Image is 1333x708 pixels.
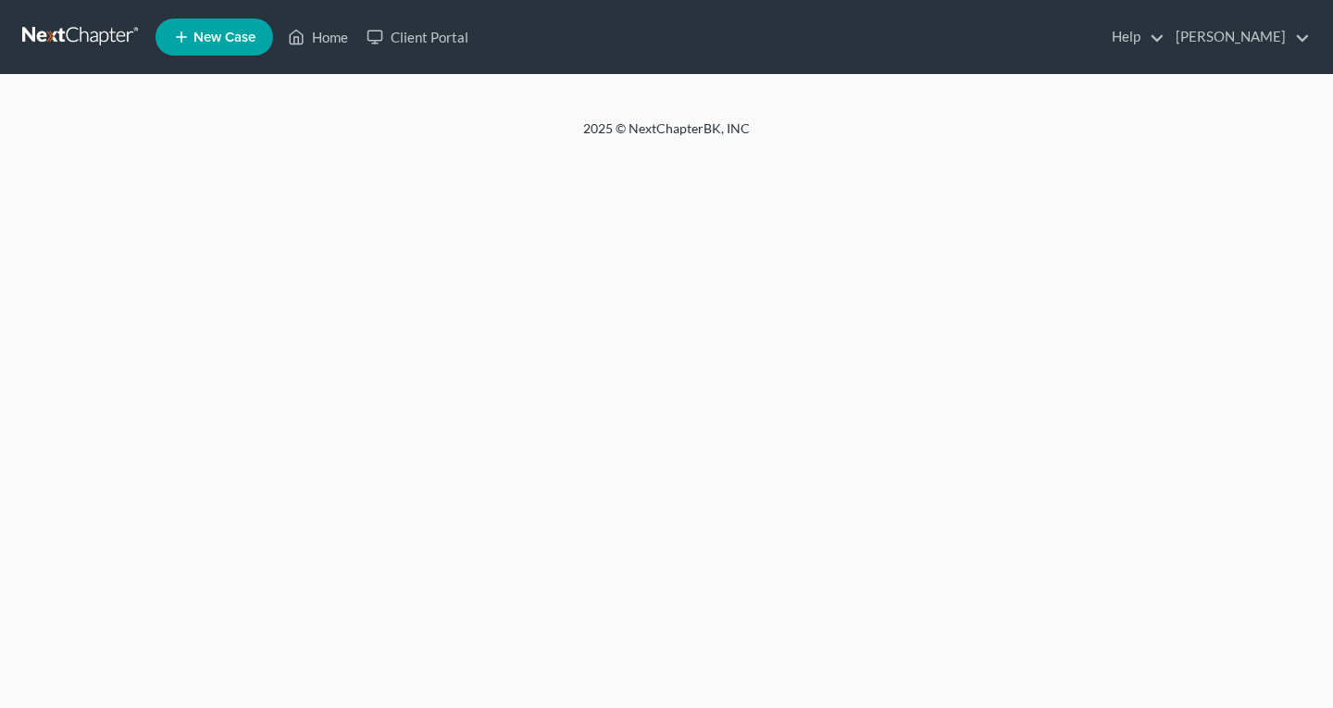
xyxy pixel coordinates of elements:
a: [PERSON_NAME] [1166,20,1310,54]
a: Client Portal [357,20,478,54]
div: 2025 © NextChapterBK, INC [139,119,1194,153]
a: Help [1103,20,1165,54]
a: Home [279,20,357,54]
new-legal-case-button: New Case [156,19,273,56]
